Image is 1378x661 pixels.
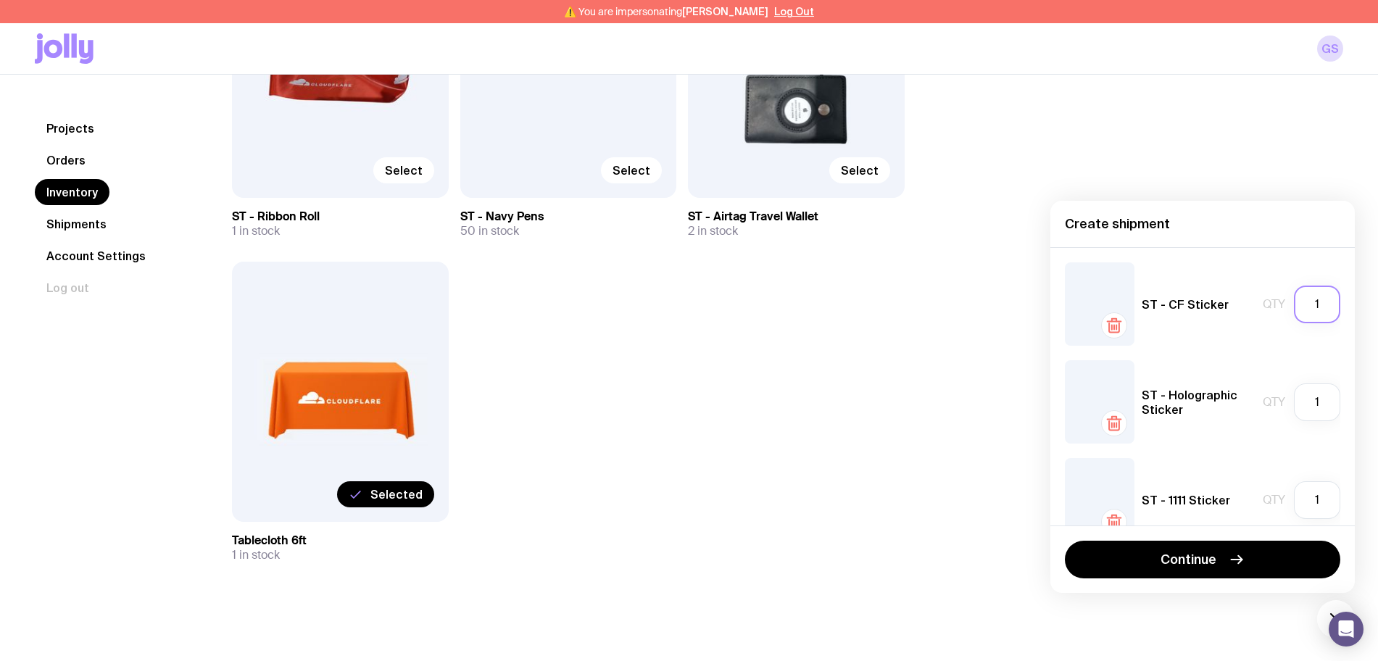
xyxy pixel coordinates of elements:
[35,147,97,173] a: Orders
[688,209,905,224] h3: ST - Airtag Travel Wallet
[460,209,677,224] h3: ST - Navy Pens
[682,6,768,17] span: [PERSON_NAME]
[1142,388,1255,417] h5: ST - Holographic Sticker
[564,6,768,17] span: ⚠️ You are impersonating
[1263,493,1285,507] span: Qty
[1065,215,1340,233] h4: Create shipment
[232,548,280,562] span: 1 in stock
[385,163,423,178] span: Select
[232,209,449,224] h3: ST - Ribbon Roll
[688,224,738,238] span: 2 in stock
[35,211,118,237] a: Shipments
[35,115,106,141] a: Projects
[613,163,650,178] span: Select
[370,487,423,502] span: Selected
[774,6,814,17] button: Log Out
[1142,297,1229,312] h5: ST - CF Sticker
[1142,493,1230,507] h5: ST - 1111 Sticker
[1317,36,1343,62] a: GS
[841,163,879,178] span: Select
[232,533,449,548] h3: Tablecloth 6ft
[35,275,101,301] button: Log out
[1329,612,1364,647] div: Open Intercom Messenger
[1161,551,1216,568] span: Continue
[232,224,280,238] span: 1 in stock
[1263,395,1285,410] span: Qty
[1065,541,1340,578] button: Continue
[35,179,109,205] a: Inventory
[460,224,519,238] span: 50 in stock
[1263,297,1285,312] span: Qty
[35,243,157,269] a: Account Settings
